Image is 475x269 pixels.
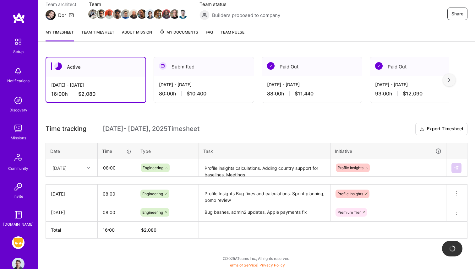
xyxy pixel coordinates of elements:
[14,193,23,200] div: Invite
[98,159,135,176] input: HH:MM
[11,150,26,165] img: Community
[137,9,147,19] img: Team Member Avatar
[12,122,25,135] img: teamwork
[51,82,140,88] div: [DATE] - [DATE]
[295,90,314,97] span: $11,440
[87,166,90,169] i: icon Chevron
[7,78,30,84] div: Notifications
[454,165,459,170] img: Submit
[81,29,114,41] a: Team timesheet
[199,10,210,20] img: Builders proposed to company
[12,236,25,249] img: Grindr: Mobile + BE + Cloud
[105,9,114,19] img: Team Member Avatar
[221,30,244,35] span: Team Pulse
[375,62,383,70] img: Paid Out
[337,210,361,215] span: Premium Tier
[3,221,34,228] div: [DOMAIN_NAME]
[451,11,463,17] span: Share
[262,57,362,76] div: Paid Out
[58,12,66,19] div: Dor
[375,90,465,97] div: 93:00 h
[228,263,257,267] a: Terms of Service
[146,9,154,19] a: Team Member Avatar
[337,191,363,196] span: Profile Insights
[159,81,249,88] div: [DATE] - [DATE]
[141,227,156,233] span: $ 2,080
[212,12,280,19] span: Builders proposed to company
[88,9,98,19] img: Team Member Avatar
[160,29,198,41] a: My Documents
[46,57,145,77] div: Active
[113,9,122,19] img: Team Member Avatar
[143,165,163,170] span: Engineering
[448,78,450,82] img: right
[142,210,163,215] span: Engineering
[130,9,138,19] a: Team Member Avatar
[122,29,152,41] a: About Mission
[46,1,76,8] span: Team architect
[96,9,106,19] img: Team Member Avatar
[159,90,249,97] div: 80:00 h
[159,62,167,70] img: Submitted
[10,236,26,249] a: Grindr: Mobile + BE + Cloud
[103,125,199,133] span: [DATE] - [DATE] , 2025 Timesheet
[46,125,86,133] span: Time tracking
[54,62,62,70] img: Active
[46,29,74,41] a: My timesheet
[206,29,213,41] a: FAQ
[69,13,74,18] i: icon Mail
[154,9,163,19] img: Team Member Avatar
[199,185,330,202] textarea: Profile Insights Bug fixes and calculations. Sprint planning, pomo review
[162,9,171,19] img: Team Member Avatar
[46,222,98,239] th: Total
[449,245,456,252] img: loading
[13,48,24,55] div: Setup
[12,94,25,107] img: discovery
[12,35,25,48] img: setup
[199,1,280,8] span: Team status
[335,148,442,155] div: Initiative
[267,90,357,97] div: 88:00 h
[46,143,98,159] th: Date
[105,9,113,19] a: Team Member Avatar
[228,263,285,267] span: |
[138,9,146,19] a: Team Member Avatar
[154,57,254,76] div: Submitted
[221,29,244,41] a: Team Pulse
[160,29,198,36] span: My Documents
[89,9,97,19] a: Team Member Avatar
[199,204,330,221] textarea: Bug bashes, admin2 updates, Apple payments fix
[178,9,188,19] img: Team Member Avatar
[145,9,155,19] img: Team Member Avatar
[46,10,56,20] img: Team Architect
[259,263,285,267] a: Privacy Policy
[12,208,25,221] img: guide book
[338,165,363,170] span: Profile Insights
[98,222,136,239] th: 16:00
[447,8,467,20] button: Share
[98,186,136,202] input: HH:MM
[51,191,92,197] div: [DATE]
[419,126,424,132] i: icon Download
[9,107,27,113] div: Discovery
[179,9,187,19] a: Team Member Avatar
[136,143,199,159] th: Type
[102,148,131,154] div: Time
[12,65,25,78] img: bell
[13,13,25,24] img: logo
[267,81,357,88] div: [DATE] - [DATE]
[403,90,423,97] span: $12,090
[129,9,139,19] img: Team Member Avatar
[187,90,206,97] span: $10,400
[89,1,187,8] span: Team
[52,164,67,171] div: [DATE]
[98,204,136,221] input: HH:MM
[170,9,179,19] img: Team Member Avatar
[142,191,163,196] span: Engineering
[121,9,130,19] img: Team Member Avatar
[162,9,171,19] a: Team Member Avatar
[38,250,475,266] div: © 2025 ATeams Inc., All rights reserved.
[199,160,330,176] textarea: Profile insights calculations. Adding country support for baselines. Meetings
